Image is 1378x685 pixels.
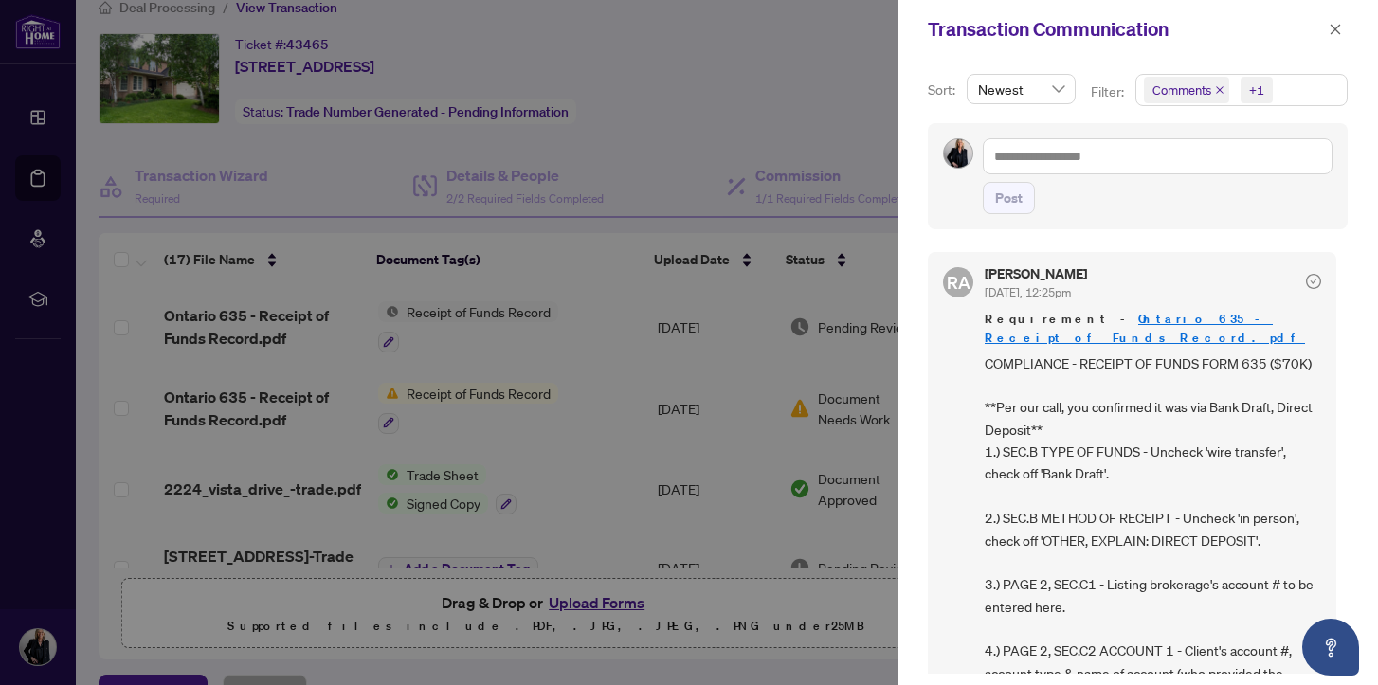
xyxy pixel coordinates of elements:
span: Newest [978,75,1064,103]
span: Comments [1152,81,1211,99]
span: check-circle [1306,274,1321,289]
button: Post [983,182,1035,214]
p: Sort: [928,80,959,100]
h5: [PERSON_NAME] [985,267,1087,280]
p: Filter: [1091,81,1127,102]
span: Comments [1144,77,1229,103]
img: Profile Icon [944,139,972,168]
span: close [1329,23,1342,36]
span: [DATE], 12:25pm [985,285,1071,299]
div: +1 [1249,81,1264,99]
a: Ontario 635 - Receipt of Funds Record.pdf [985,311,1305,346]
div: Transaction Communication [928,15,1323,44]
span: close [1215,85,1224,95]
button: Open asap [1302,619,1359,676]
span: Requirement - [985,310,1321,348]
span: RA [947,269,970,296]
